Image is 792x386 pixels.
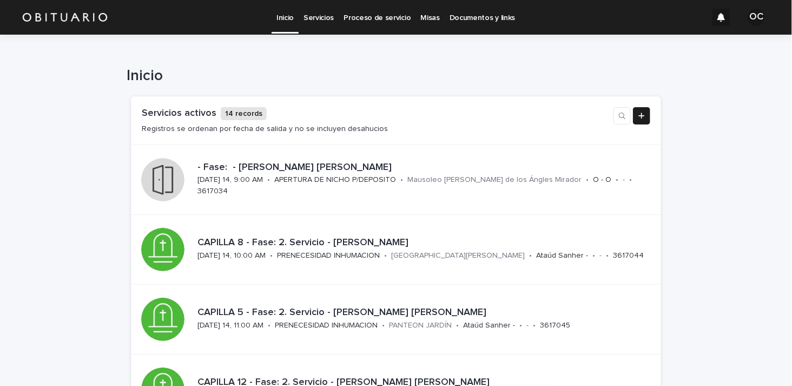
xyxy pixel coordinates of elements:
a: Add new record [633,107,650,125]
p: • [382,321,385,330]
p: • [586,175,589,185]
p: 14 records [221,107,267,121]
p: PRENECESIDAD INHUMACION [275,321,378,330]
p: CAPILLA 8 - Fase: 2. Servicio - [PERSON_NAME] [197,237,648,249]
p: O - O [593,175,611,185]
p: • [629,175,632,185]
p: - Fase: - [PERSON_NAME] [PERSON_NAME] [197,162,648,174]
p: - [623,175,625,185]
p: PANTEON JARDÍN [389,321,452,330]
p: • [268,321,270,330]
p: Registros se ordenan por fecha de salida y no se incluyen desahucios [142,125,388,134]
p: 3617034 [197,187,228,196]
p: 3617045 [540,321,570,330]
div: OC [748,9,765,26]
p: • [533,321,536,330]
p: • [606,251,609,260]
p: APERTURA DE NICHO P/DEPOSITO [274,175,396,185]
a: CAPILLA 5 - Fase: 2. Servicio - [PERSON_NAME] [PERSON_NAME][DATE] 14, 11:00 AM•PRENECESIDAD INHUM... [131,285,661,355]
p: [DATE] 14, 9:00 AM [197,175,263,185]
p: • [400,175,403,185]
a: CAPILLA 8 - Fase: 2. Servicio - [PERSON_NAME][DATE] 14, 10:00 AM•PRENECESIDAD INHUMACION•[GEOGRAP... [131,215,661,285]
p: PRENECESIDAD INHUMACION [277,251,380,260]
p: • [384,251,387,260]
a: - Fase: - [PERSON_NAME] [PERSON_NAME][DATE] 14, 9:00 AM•APERTURA DE NICHO P/DEPOSITO•Mausoleo [PE... [131,145,661,215]
p: • [529,251,532,260]
h1: Inicio [127,67,657,86]
p: 3617044 [613,251,644,260]
a: Servicios activos [142,108,216,118]
p: • [519,321,522,330]
p: [DATE] 14, 10:00 AM [197,251,266,260]
p: CAPILLA 5 - Fase: 2. Servicio - [PERSON_NAME] [PERSON_NAME] [197,307,648,319]
p: • [592,251,595,260]
p: [GEOGRAPHIC_DATA][PERSON_NAME] [391,251,525,260]
p: - [599,251,602,260]
p: • [456,321,459,330]
p: • [616,175,618,185]
p: Mausoleo [PERSON_NAME] de los Ángles Mirador [407,175,582,185]
p: Ataúd Sanher - [463,321,515,330]
p: Ataúd Sanher - [536,251,588,260]
p: [DATE] 14, 11:00 AM [197,321,263,330]
p: • [267,175,270,185]
p: - [526,321,529,330]
p: • [270,251,273,260]
img: HUM7g2VNRLqGMmR9WVqf [22,6,108,28]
